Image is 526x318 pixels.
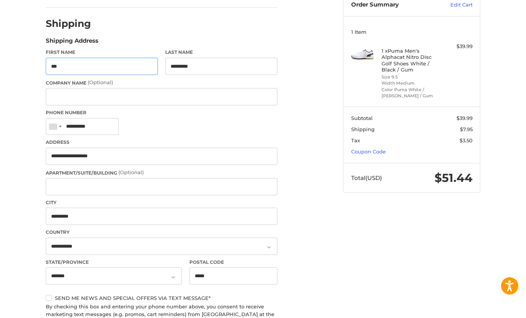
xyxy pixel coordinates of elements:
[382,74,440,81] li: Size 9.5
[456,115,473,122] span: $39.99
[435,171,473,185] span: $51.44
[351,175,382,182] span: Total (USD)
[351,127,375,133] span: Shipping
[46,259,182,266] label: State/Province
[46,79,277,87] label: Company Name
[351,138,360,144] span: Tax
[382,48,440,73] h4: 1 x Puma Men's Alphacat Nitro Disc Golf Shoes White / Black / Gum
[118,170,144,176] small: (Optional)
[434,2,473,9] a: Edit Cart
[382,87,440,100] li: Color Puma White / [PERSON_NAME] / Gum
[382,80,440,87] li: Width Medium
[442,43,473,51] div: $39.99
[88,80,113,86] small: (Optional)
[165,49,277,56] label: Last Name
[46,139,277,146] label: Address
[189,259,278,266] label: Postal Code
[46,49,158,56] label: First Name
[460,127,473,133] span: $7.95
[46,110,277,117] label: Phone Number
[460,138,473,144] span: $3.50
[46,18,91,30] h2: Shipping
[46,200,277,206] label: City
[46,169,277,177] label: Apartment/Suite/Building
[46,229,277,236] label: Country
[46,37,98,49] legend: Shipping Address
[351,2,434,9] h3: Order Summary
[351,29,473,35] h3: 1 Item
[351,149,386,155] a: Coupon Code
[46,295,277,301] label: Send me news and special offers via text message*
[351,115,373,122] span: Subtotal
